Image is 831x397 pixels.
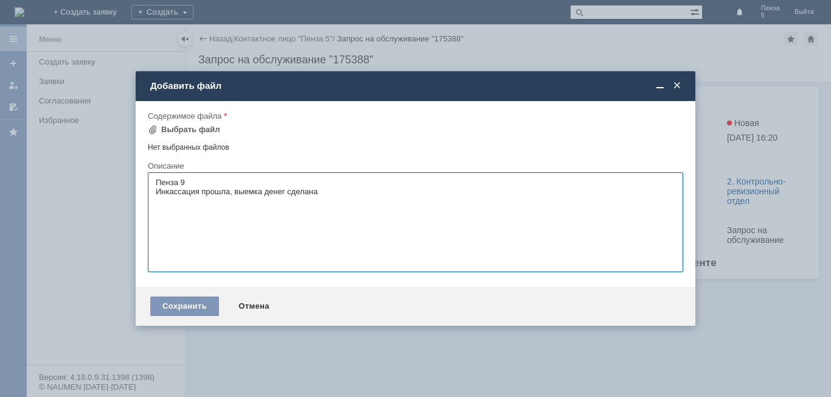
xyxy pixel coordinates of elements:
[148,112,681,120] div: Содержимое файла
[148,162,681,170] div: Описание
[161,125,220,135] div: Выбрать файл
[654,80,666,91] span: Свернуть (Ctrl + M)
[150,80,683,91] div: Добавить файл
[148,138,683,152] div: Нет выбранных файлов
[671,80,683,91] span: Закрыть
